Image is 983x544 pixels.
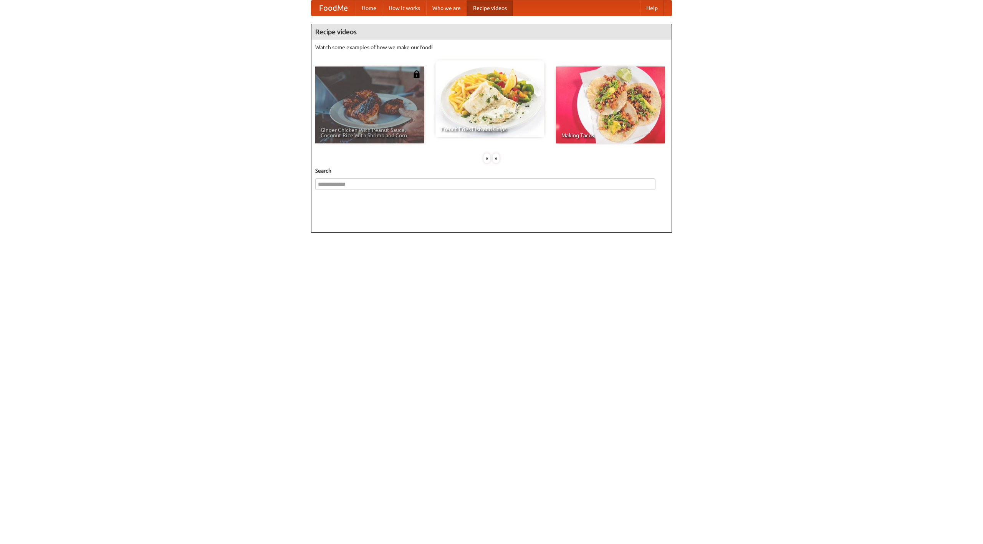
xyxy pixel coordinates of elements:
a: Help [640,0,664,16]
a: Making Tacos [556,67,665,143]
span: French Fries Fish and Chips [441,126,539,132]
a: Recipe videos [467,0,513,16]
div: » [493,153,500,163]
img: 483408.png [413,70,420,78]
a: French Fries Fish and Chips [435,60,544,137]
h4: Recipe videos [311,24,672,40]
p: Watch some examples of how we make our food! [315,43,668,51]
a: How it works [382,0,426,16]
div: « [483,153,490,163]
span: Making Tacos [561,133,660,138]
a: FoodMe [311,0,356,16]
h5: Search [315,167,668,175]
a: Who we are [426,0,467,16]
a: Home [356,0,382,16]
